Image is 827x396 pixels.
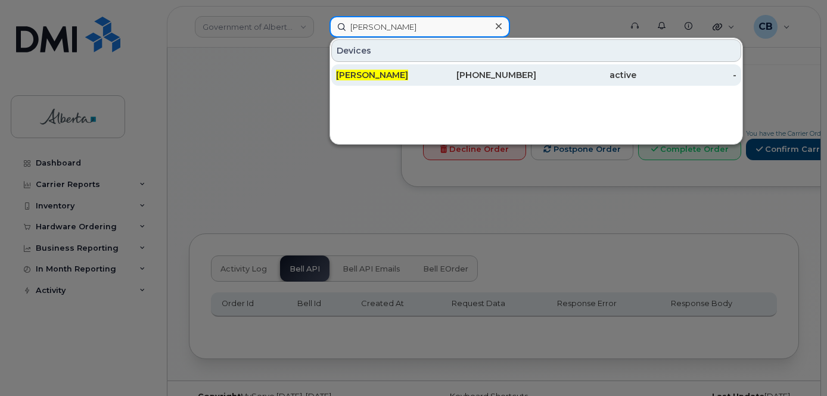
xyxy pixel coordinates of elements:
[636,69,736,81] div: -
[536,69,636,81] div: active
[336,70,408,80] span: [PERSON_NAME]
[331,39,741,62] div: Devices
[329,16,510,38] input: Find something...
[436,69,536,81] div: [PHONE_NUMBER]
[331,64,741,86] a: [PERSON_NAME][PHONE_NUMBER]active-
